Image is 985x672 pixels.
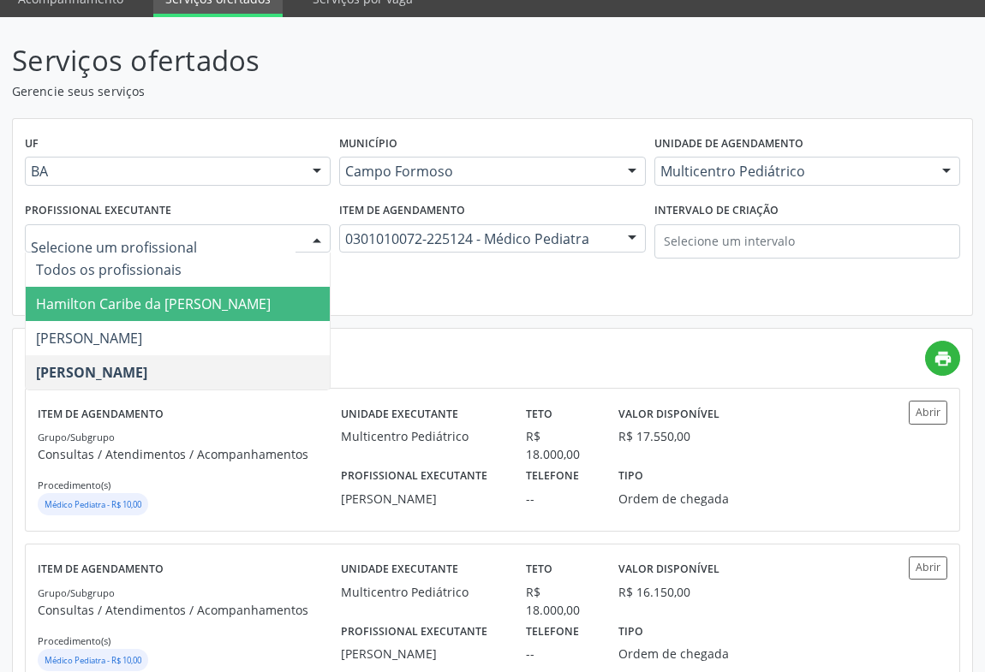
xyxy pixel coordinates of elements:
[925,341,960,376] a: print
[654,198,779,224] label: Intervalo de criação
[341,619,487,645] label: Profissional executante
[934,349,952,368] i: print
[526,556,552,583] label: Teto
[341,401,458,427] label: Unidade executante
[618,583,690,601] div: R$ 16.150,00
[36,363,147,382] span: [PERSON_NAME]
[341,463,487,490] label: Profissional executante
[341,490,502,508] div: [PERSON_NAME]
[526,427,594,463] div: R$ 18.000,00
[38,479,110,491] small: Procedimento(s)
[618,401,719,427] label: Valor disponível
[526,490,594,508] div: --
[38,445,341,463] p: Consultas / Atendimentos / Acompanhamentos
[12,39,684,82] p: Serviços ofertados
[36,329,142,348] span: [PERSON_NAME]
[45,499,141,510] small: Médico Pediatra - R$ 10,00
[36,260,182,279] span: Todos os profissionais
[38,634,110,647] small: Procedimento(s)
[36,294,271,313] span: Hamilton Caribe da [PERSON_NAME]
[909,556,947,580] button: Abrir
[31,230,295,265] input: Selecione um profissional
[339,198,465,224] label: Item de agendamento
[38,556,164,583] label: Item de agendamento
[345,230,610,247] span: 0301010072-225124 - Médico Pediatra
[618,427,690,445] div: R$ 17.550,00
[38,601,341,619] p: Consultas / Atendimentos / Acompanhamentos
[526,645,594,663] div: --
[45,655,141,666] small: Médico Pediatra - R$ 10,00
[38,431,115,443] small: Grupo/Subgrupo
[25,131,39,158] label: UF
[618,490,733,508] div: Ordem de chegada
[341,645,502,663] div: [PERSON_NAME]
[526,583,594,619] div: R$ 18.000,00
[25,198,171,224] label: Profissional executante
[909,401,947,424] button: Abrir
[38,586,115,599] small: Grupo/Subgrupo
[12,82,684,100] p: Gerencie seus serviços
[345,163,610,180] span: Campo Formoso
[618,645,733,663] div: Ordem de chegada
[339,131,397,158] label: Município
[526,401,552,427] label: Teto
[38,401,164,427] label: Item de agendamento
[618,463,643,490] label: Tipo
[526,619,579,645] label: Telefone
[31,163,295,180] span: BA
[341,427,502,445] div: Multicentro Pediátrico
[660,163,925,180] span: Multicentro Pediátrico
[654,131,803,158] label: Unidade de agendamento
[618,556,719,583] label: Valor disponível
[654,224,960,259] input: Selecione um intervalo
[618,619,643,645] label: Tipo
[526,463,579,490] label: Telefone
[341,583,502,601] div: Multicentro Pediátrico
[341,556,458,583] label: Unidade executante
